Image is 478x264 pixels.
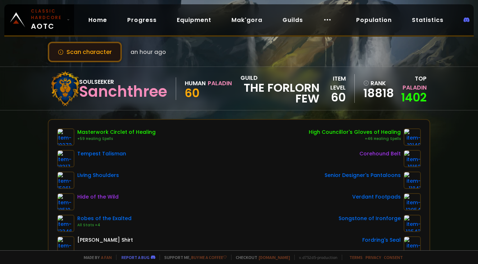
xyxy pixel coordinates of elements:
[121,255,150,260] a: Report a bug
[401,89,427,105] a: 1402
[320,92,345,103] div: 60
[160,255,227,260] span: Support me,
[57,215,74,232] img: item-13346
[404,150,421,167] img: item-19162
[31,8,64,21] small: Classic Hardcore
[83,13,113,27] a: Home
[77,172,119,179] div: Living Shoulders
[77,193,119,201] div: Hide of the Wild
[404,172,421,189] img: item-11841
[259,255,290,260] a: [DOMAIN_NAME]
[406,13,449,27] a: Statistics
[366,255,381,260] a: Privacy
[240,73,320,104] div: guild
[403,83,427,92] span: Paladin
[363,79,390,88] div: rank
[309,128,401,136] div: High Councillor's Gloves of Healing
[404,128,421,146] img: item-10140
[277,13,309,27] a: Guilds
[363,88,390,99] a: 18818
[325,172,401,179] div: Senior Designer's Pantaloons
[171,13,217,27] a: Equipment
[226,13,268,27] a: Mak'gora
[77,222,132,228] div: All Stats +4
[350,13,397,27] a: Population
[31,8,64,32] span: AOTC
[4,4,74,35] a: Classic HardcoreAOTC
[77,150,126,158] div: Tempest Talisman
[339,215,401,222] div: Songstone of Ironforge
[57,150,74,167] img: item-18317
[394,74,427,92] div: Top
[57,236,74,254] img: item-45
[185,79,206,88] div: Human
[349,255,363,260] a: Terms
[79,255,112,260] span: Made by
[57,172,74,189] img: item-15061
[191,255,227,260] a: Buy me a coffee
[57,128,74,146] img: item-10272
[362,236,401,244] div: Fordring's Seal
[77,128,156,136] div: Masterwork Circlet of Healing
[130,47,166,56] span: an hour ago
[79,86,167,97] div: Sanchthree
[77,215,132,222] div: Robes of the Exalted
[208,79,232,88] div: Paladin
[359,150,401,158] div: Corehound Belt
[404,193,421,210] img: item-13954
[48,42,122,62] button: Scan character
[57,193,74,210] img: item-18510
[320,74,345,92] div: item level
[185,85,199,101] span: 60
[404,236,421,254] img: item-16058
[352,193,401,201] div: Verdant Footpads
[404,215,421,232] img: item-12543
[294,255,337,260] span: v. d752d5 - production
[121,13,162,27] a: Progress
[77,236,133,244] div: [PERSON_NAME] Shirt
[79,77,167,86] div: Soulseeker
[77,136,156,142] div: +59 Healing Spells
[384,255,403,260] a: Consent
[309,136,401,142] div: +46 Healing Spells
[231,255,290,260] span: Checkout
[240,82,320,104] span: The Forlorn Few
[101,255,112,260] a: a fan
